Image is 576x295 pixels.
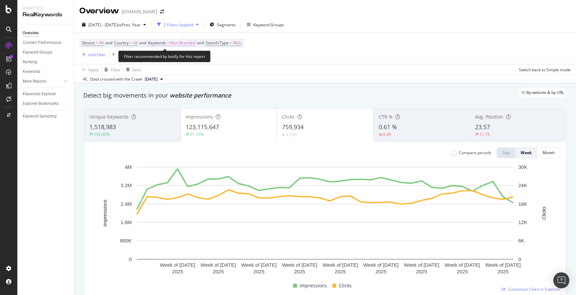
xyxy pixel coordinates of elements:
[244,19,287,30] button: Keyword Groups
[457,269,468,274] text: 2025
[475,114,503,120] span: Avg. Position
[323,262,358,268] text: Week of [DATE]
[23,11,68,19] div: RealKeywords
[190,132,204,137] div: 71.15%
[23,113,57,120] div: Keyword Sampling
[148,40,166,46] span: Keywords
[121,219,132,225] text: 1.6M
[111,67,121,73] div: Clear
[105,40,112,46] span: and
[114,40,129,46] span: Country
[404,262,439,268] text: Week of [DATE]
[485,262,521,268] text: Week of [DATE]
[282,123,304,131] span: 759,934
[23,59,69,66] a: Ranking
[230,40,232,46] span: =
[23,113,69,120] a: Keyword Sampling
[537,147,560,158] button: Month
[121,182,132,188] text: 3.2M
[102,199,108,226] text: Impressions
[379,114,393,120] span: CTR %
[416,269,427,274] text: 2025
[526,91,564,95] span: By website & by URL
[133,38,138,48] span: All
[206,40,229,46] span: Search Type
[23,68,40,75] div: Keywords
[363,262,399,268] text: Week of [DATE]
[479,132,490,137] div: 11.15
[241,262,277,268] text: Week of [DATE]
[94,132,110,137] div: 156.46%
[519,88,567,97] div: legacy label
[96,40,98,46] span: =
[23,49,69,56] a: Keyword Groups
[89,123,116,131] span: 1,518,983
[23,49,52,56] div: Keyword Groups
[23,30,39,37] div: Overview
[23,78,46,85] div: More Reports
[167,40,169,46] span: =
[502,150,510,155] div: Day
[79,64,99,75] button: Apply
[89,114,129,120] span: Unique Keywords
[23,78,62,85] a: More Reports
[79,51,106,59] button: Add Filter
[217,22,236,28] span: Segments
[518,219,527,225] text: 12K
[79,5,119,17] div: Overview
[109,51,148,59] button: Add Filter Group
[130,40,132,46] span: =
[23,39,69,46] a: Content Performance
[541,206,547,219] text: Clicks
[23,100,59,107] div: Explorer Bookmarks
[508,286,560,292] span: Customize Chart in Explorer
[82,40,95,46] span: Device
[99,38,104,48] span: All
[170,38,195,48] span: Non-Branded
[124,64,141,75] button: Save
[23,68,69,75] a: Keywords
[139,40,146,46] span: and
[553,272,569,288] div: Open Intercom Messenger
[154,19,201,30] button: 2 Filters Applied
[502,286,560,292] a: Customize Chart in Explorer
[23,59,37,66] div: Ranking
[88,52,106,58] div: Add Filter
[286,132,297,138] div: 4.79%
[497,147,515,158] button: Day
[516,64,571,75] button: Switch back to Simple mode
[383,132,391,137] div: 0.49
[213,269,224,274] text: 2025
[132,67,141,73] div: Save
[90,163,560,279] svg: A chart.
[79,19,149,30] button: [DATE] - [DATE]vsPrev. Year
[445,262,480,268] text: Week of [DATE]
[518,201,527,207] text: 18K
[379,123,397,131] span: 0.61 %
[233,38,241,48] span: Web
[197,40,204,46] span: and
[186,123,219,131] span: 123,115,647
[515,147,537,158] button: Week
[300,282,327,290] span: Impressions
[164,22,193,28] div: 2 Filters Applied
[23,5,68,11] div: Analytics
[518,164,527,170] text: 30K
[459,150,491,155] div: Compare periods
[102,64,121,75] button: Clear
[118,51,211,62] div: Filter recommended by botify for this report
[339,282,352,290] span: Clicks
[122,8,157,15] div: [DOMAIN_NAME]
[129,256,132,262] text: 0
[160,262,195,268] text: Week of [DATE]
[518,256,521,262] text: 0
[125,164,132,170] text: 4M
[543,150,555,155] div: Month
[88,67,99,73] div: Apply
[23,39,61,46] div: Content Performance
[294,269,305,274] text: 2025
[23,100,69,107] a: Explorer Bookmarks
[23,30,69,37] a: Overview
[475,123,490,131] span: 23.57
